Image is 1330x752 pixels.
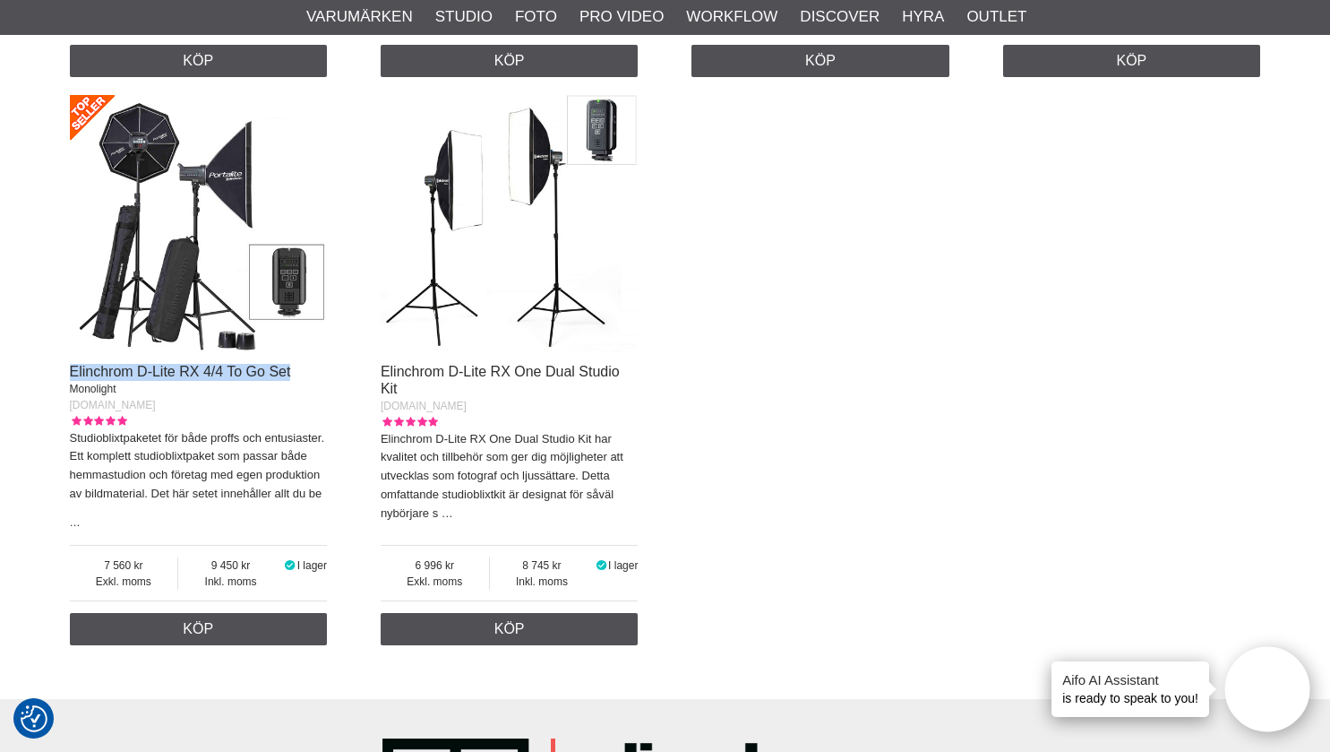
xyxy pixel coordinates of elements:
a: Elinchrom D-Lite RX One Dual Studio Kit [381,364,620,396]
a: Köp [381,45,639,77]
button: Samtyckesinställningar [21,703,47,735]
div: Kundbetyg: 5.00 [381,414,438,430]
a: Köp [1003,45,1261,77]
i: I lager [283,559,297,572]
span: [DOMAIN_NAME] [381,400,467,412]
img: Elinchrom D-Lite RX One Dual Studio Kit [381,95,639,353]
a: Hyra [902,5,944,29]
span: Inkl. moms [178,574,283,590]
span: Exkl. moms [70,574,178,590]
a: Köp [70,45,328,77]
a: Workflow [686,5,777,29]
p: Elinchrom D-Lite RX One Dual Studio Kit har kvalitet och tillbehör som ger dig möjligheter att ut... [381,430,639,523]
a: Outlet [966,5,1026,29]
a: Foto [515,5,557,29]
span: 8 745 [490,558,595,574]
a: Discover [800,5,880,29]
a: Köp [691,45,949,77]
span: I lager [608,559,638,572]
a: Studio [435,5,493,29]
img: Elinchrom D-Lite RX 4/4 To Go Set [70,95,328,353]
span: 9 450 [178,558,283,574]
div: Kundbetyg: 5.00 [70,413,127,429]
span: 7 560 [70,558,178,574]
a: Elinchrom D-Lite RX 4/4 To Go Set [70,364,291,379]
span: I lager [297,559,327,572]
div: is ready to speak to you! [1051,661,1209,717]
i: I lager [594,559,608,572]
a: Köp [70,613,328,645]
a: Pro Video [579,5,664,29]
span: Exkl. moms [381,574,489,590]
span: Monolight [70,383,116,395]
p: Studioblixtpaketet för både proffs och entusiaster. Ett komplett studioblixtpaket som passar både... [70,429,328,504]
h4: Aifo AI Assistant [1062,670,1198,689]
a: … [70,516,81,529]
span: Inkl. moms [490,574,595,590]
a: … [442,506,453,520]
a: Köp [381,613,639,645]
span: 6 996 [381,558,489,574]
img: Revisit consent button [21,705,47,732]
span: [DOMAIN_NAME] [70,399,156,411]
a: Varumärken [306,5,413,29]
